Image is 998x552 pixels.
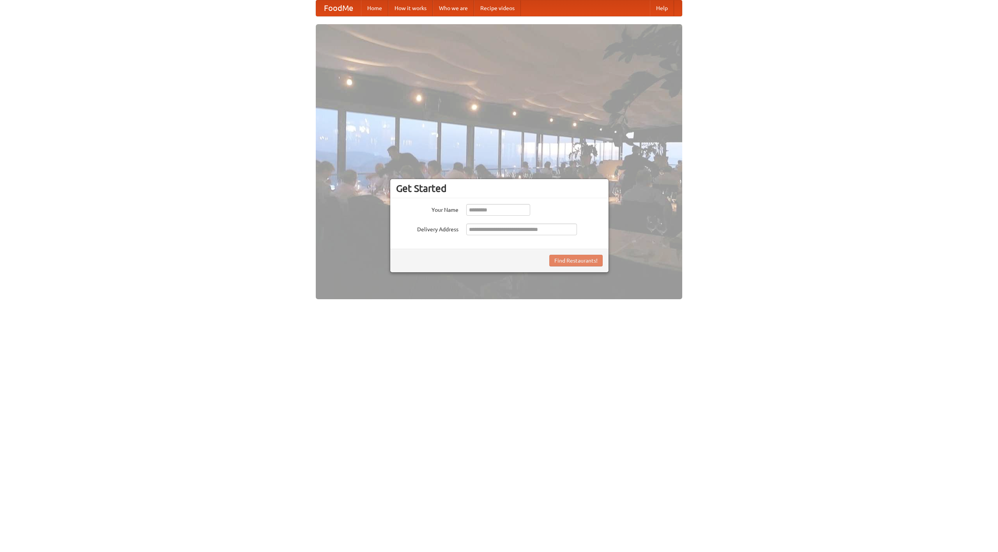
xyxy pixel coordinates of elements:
button: Find Restaurants! [549,255,603,266]
a: Who we are [433,0,474,16]
a: Recipe videos [474,0,521,16]
a: Home [361,0,388,16]
a: FoodMe [316,0,361,16]
a: Help [650,0,674,16]
h3: Get Started [396,183,603,194]
label: Delivery Address [396,224,458,233]
label: Your Name [396,204,458,214]
a: How it works [388,0,433,16]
